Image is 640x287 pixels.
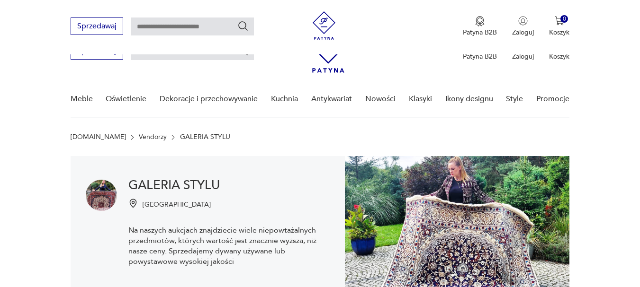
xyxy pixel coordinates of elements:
[139,133,167,141] a: Vendorzy
[506,81,523,117] a: Style
[555,16,564,26] img: Ikona koszyka
[463,52,497,61] p: Patyna B2B
[160,81,258,117] a: Dekoracje i przechowywanie
[310,11,338,40] img: Patyna - sklep z meblami i dekoracjami vintage
[128,199,138,208] img: Ikonka pinezki mapy
[463,28,497,37] p: Patyna B2B
[180,133,230,141] p: GALERIA STYLU
[475,16,485,26] img: Ikona medalu
[518,16,528,26] img: Ikonka użytkownika
[463,16,497,37] a: Ikona medaluPatyna B2B
[536,81,569,117] a: Promocje
[106,81,146,117] a: Oświetlenie
[512,28,534,37] p: Zaloguj
[365,81,396,117] a: Nowości
[549,28,569,37] p: Koszyk
[512,16,534,37] button: Zaloguj
[128,180,330,191] h1: GALERIA STYLU
[143,200,211,209] p: [GEOGRAPHIC_DATA]
[512,52,534,61] p: Zaloguj
[128,225,330,267] p: Na naszych aukcjach znajdziecie wiele niepowtażalnych przedmiotów, których wartość jest znacznie ...
[271,81,298,117] a: Kuchnia
[409,81,432,117] a: Klasyki
[560,15,568,23] div: 0
[463,16,497,37] button: Patyna B2B
[71,24,123,30] a: Sprzedawaj
[549,52,569,61] p: Koszyk
[237,20,249,32] button: Szukaj
[71,133,126,141] a: [DOMAIN_NAME]
[86,180,117,211] img: GALERIA STYLU
[549,16,569,37] button: 0Koszyk
[311,81,352,117] a: Antykwariat
[71,17,123,35] button: Sprzedawaj
[445,81,493,117] a: Ikony designu
[71,48,123,55] a: Sprzedawaj
[71,81,93,117] a: Meble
